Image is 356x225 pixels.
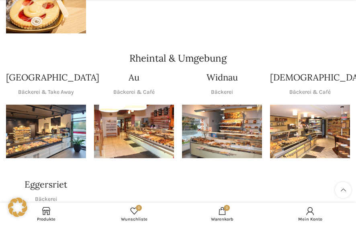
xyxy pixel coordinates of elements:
[94,217,174,222] span: Wunschliste
[6,105,86,158] img: Schwyter-6
[6,71,99,84] h4: [GEOGRAPHIC_DATA]
[136,205,142,211] span: 0
[224,205,230,211] span: 0
[178,205,266,223] a: 0 Warenkorb
[211,88,233,97] p: Bäckerei
[6,105,86,158] div: 1 / 1
[207,71,238,84] h4: Widnau
[94,105,174,158] img: au (1)
[129,71,139,84] h4: Au
[6,217,86,222] span: Produkte
[113,88,155,97] p: Bäckerei & Café
[35,195,57,204] p: Bäckerei
[270,105,350,158] div: 1 / 1
[289,88,331,97] p: Bäckerei & Café
[18,88,74,97] p: Bäckerei & Take Away
[270,105,350,158] img: heiden (1)
[178,205,266,223] div: My cart
[25,178,68,191] h4: Eggersriet
[182,217,262,222] span: Warenkorb
[90,205,178,223] a: 0 Wunschliste
[90,205,178,223] div: Meine Wunschliste
[6,54,350,63] h2: Rheintal & Umgebung
[182,105,262,158] img: widnau (1)
[266,205,354,223] a: Mein Konto
[270,217,350,222] span: Mein Konto
[2,205,90,223] a: Produkte
[182,105,262,158] div: 1 / 1
[94,105,174,158] div: 1 / 1
[335,182,351,198] a: Scroll to top button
